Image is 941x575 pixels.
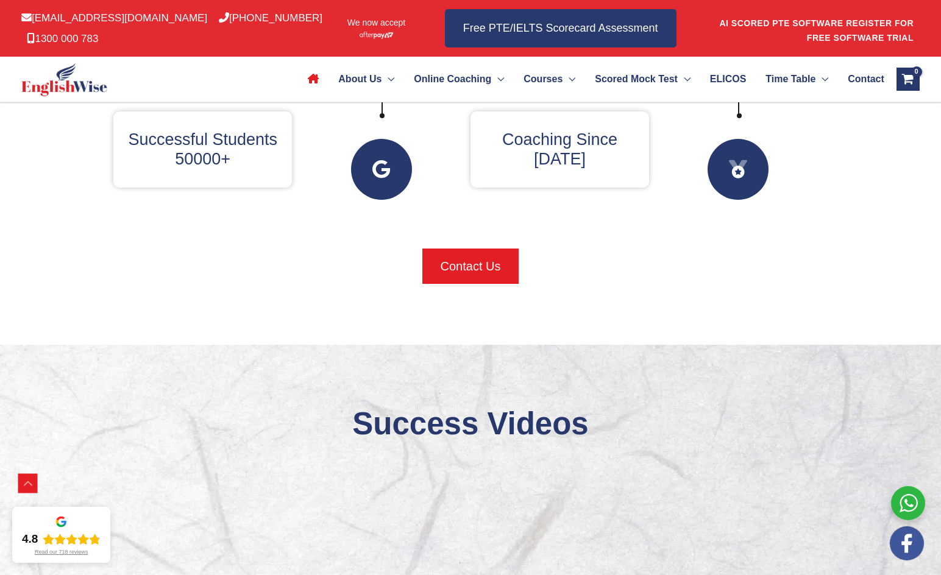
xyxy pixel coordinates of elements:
[298,58,884,101] nav: Site Navigation: Main Menu
[897,68,920,91] a: View Shopping Cart, empty
[21,63,107,96] img: cropped-ew-logo
[678,58,691,101] span: Menu Toggle
[524,58,563,101] span: Courses
[848,58,884,101] span: Contact
[514,58,585,101] a: CoursesMenu Toggle
[585,58,700,101] a: Scored Mock TestMenu Toggle
[338,58,382,101] span: About Us
[491,58,504,101] span: Menu Toggle
[445,9,676,48] a: Free PTE/IELTS Scorecard Assessment
[360,32,393,38] img: Afterpay-Logo
[22,532,38,546] div: 4.8
[21,12,207,24] a: [EMAIL_ADDRESS][DOMAIN_NAME]
[35,549,88,556] div: Read our 718 reviews
[815,58,828,101] span: Menu Toggle
[404,58,514,101] a: Online CoachingMenu Toggle
[126,130,280,169] p: Successful Students 50000+
[441,258,501,275] span: Contact Us
[219,12,322,24] a: [PHONE_NUMBER]
[328,58,404,101] a: About UsMenu Toggle
[700,58,756,101] a: ELICOS
[22,532,101,546] div: Rating: 4.8 out of 5
[765,58,815,101] span: Time Table
[483,130,637,169] p: Coaching Since [DATE]
[890,526,924,560] img: white-facebook.png
[719,9,920,48] aside: Header Widget 1
[347,16,405,29] span: We now accept
[756,58,838,101] a: Time TableMenu Toggle
[719,18,914,43] a: AI SCORED PTE SOFTWARE REGISTER FOR FREE SOFTWARE TRIAL
[422,249,519,284] button: Contact Us
[382,58,394,101] span: Menu Toggle
[27,33,98,44] a: 1300 000 783
[595,58,678,101] span: Scored Mock Test
[563,58,575,101] span: Menu Toggle
[414,58,491,101] span: Online Coaching
[838,58,884,101] a: Contact
[710,58,747,101] span: ELICOS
